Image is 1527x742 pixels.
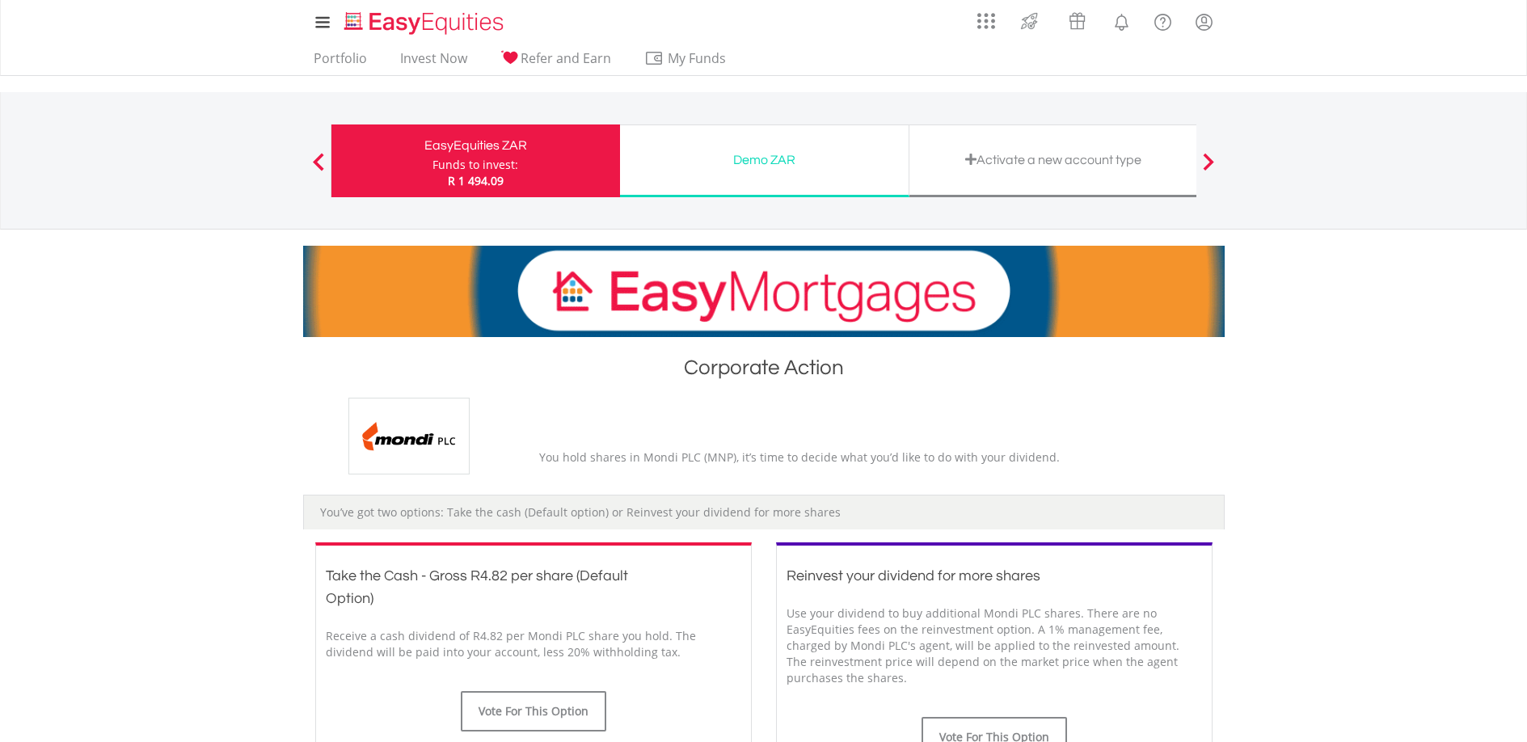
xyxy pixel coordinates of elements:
[1053,4,1101,34] a: Vouchers
[326,568,628,606] span: Take the Cash - Gross R4.82 per share (Default Option)
[967,4,1006,30] a: AppsGrid
[787,605,1179,685] span: Use your dividend to buy additional Mondi PLC shares. There are no EasyEquities fees on the reinv...
[539,449,1060,465] span: You hold shares in Mondi PLC (MNP), it’s time to decide what you’d like to do with your dividend.
[644,48,750,69] span: My Funds
[341,10,510,36] img: EasyEquities_Logo.png
[348,398,470,474] img: EQU.ZA.MNP.png
[630,149,899,171] div: Demo ZAR
[320,504,841,520] span: You’ve got two options: Take the cash (Default option) or Reinvest your dividend for more shares
[341,134,610,157] div: EasyEquities ZAR
[1183,4,1225,40] a: My Profile
[1142,4,1183,36] a: FAQ's and Support
[432,157,518,173] div: Funds to invest:
[787,568,1040,584] span: Reinvest your dividend for more shares
[326,628,696,660] span: Receive a cash dividend of R4.82 per Mondi PLC share you hold. The dividend will be paid into you...
[1016,8,1043,34] img: thrive-v2.svg
[303,246,1225,337] img: EasyMortage Promotion Banner
[1101,4,1142,36] a: Notifications
[338,4,510,36] a: Home page
[919,149,1188,171] div: Activate a new account type
[307,50,373,75] a: Portfolio
[461,691,606,731] button: Vote For This Option
[448,173,504,188] span: R 1 494.09
[977,12,995,30] img: grid-menu-icon.svg
[1064,8,1090,34] img: vouchers-v2.svg
[521,49,611,67] span: Refer and Earn
[394,50,474,75] a: Invest Now
[494,50,618,75] a: Refer and Earn
[303,353,1225,390] h1: Corporate Action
